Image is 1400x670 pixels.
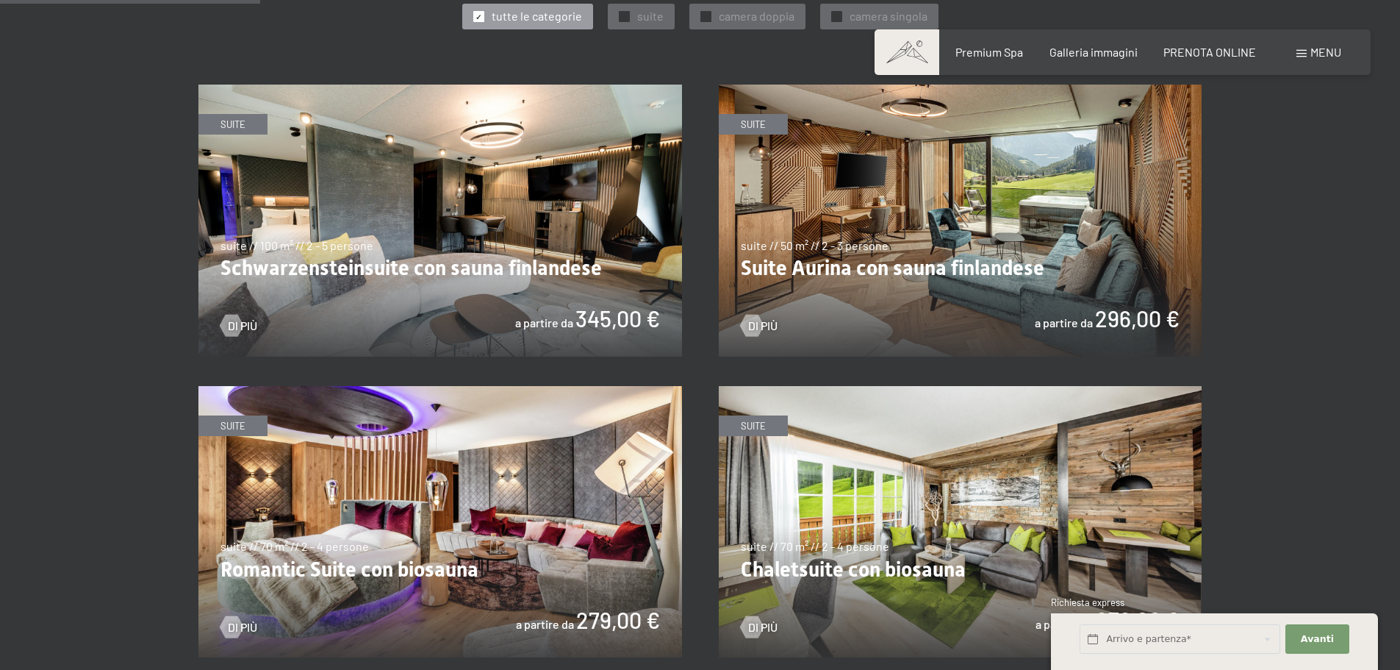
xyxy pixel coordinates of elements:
span: Di più [228,318,257,334]
a: Chaletsuite con biosauna [719,387,1202,396]
span: suite [637,8,664,24]
img: Chaletsuite con biosauna [719,386,1202,658]
span: ✓ [833,12,839,22]
span: Avanti [1301,632,1334,646]
img: Suite Aurina con sauna finlandese [719,85,1202,357]
button: Avanti [1285,624,1349,655]
a: Di più [220,318,257,334]
span: camera singola [850,8,927,24]
a: Schwarzensteinsuite con sauna finlandese [198,85,682,94]
a: Di più [741,318,778,334]
span: ✓ [475,12,481,22]
span: Richiesta express [1051,596,1124,608]
a: PRENOTA ONLINE [1163,45,1256,59]
a: Romantic Suite con biosauna [198,387,682,396]
img: Schwarzensteinsuite con sauna finlandese [198,85,682,357]
span: Di più [228,619,257,635]
a: Galleria immagini [1049,45,1138,59]
a: Suite Aurina con sauna finlandese [719,85,1202,94]
a: Di più [220,619,257,635]
span: Menu [1310,45,1341,59]
span: tutte le categorie [492,8,582,24]
a: Di più [741,619,778,635]
img: Romantic Suite con biosauna [198,386,682,658]
span: ✓ [621,12,627,22]
a: Premium Spa [955,45,1023,59]
span: Di più [748,619,778,635]
span: ✓ [703,12,708,22]
span: Di più [748,318,778,334]
span: camera doppia [719,8,794,24]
